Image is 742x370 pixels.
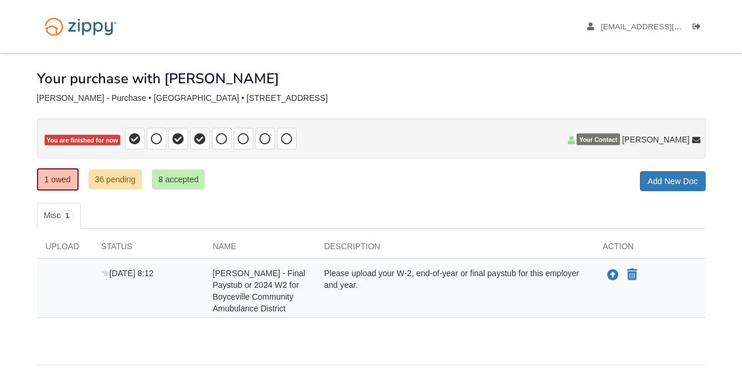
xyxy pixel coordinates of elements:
[594,240,706,258] div: Action
[89,169,142,189] a: 36 pending
[204,240,316,258] div: Name
[601,22,735,31] span: jasminebos05@gmail.com
[622,134,689,145] span: [PERSON_NAME]
[37,12,124,42] img: Logo
[152,169,205,189] a: 8 accepted
[606,267,620,283] button: Upload Jasmine Peterson - Final Paystub or 2024 W2 for Boyceville Community Amubulance District
[60,210,74,222] span: 1
[213,269,306,313] span: [PERSON_NAME] - Final Paystub or 2024 W2 for Boyceville Community Amubulance District
[93,240,204,258] div: Status
[101,269,154,278] span: [DATE] 8:12
[37,240,93,258] div: Upload
[45,135,121,146] span: You are finished for now
[37,93,706,103] div: [PERSON_NAME] - Purchase • [GEOGRAPHIC_DATA] • [STREET_ADDRESS]
[577,134,619,145] span: Your Contact
[693,22,706,34] a: Log out
[37,71,279,86] h1: Your purchase with [PERSON_NAME]
[316,267,594,314] div: Please upload your W-2, end-of-year or final paystub for this employer and year.
[587,22,736,34] a: edit profile
[626,268,638,282] button: Declare Jasmine Peterson - Final Paystub or 2024 W2 for Boyceville Community Amubulance District ...
[316,240,594,258] div: Description
[37,168,79,191] a: 1 owed
[640,171,706,191] a: Add New Doc
[37,203,81,229] a: Misc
